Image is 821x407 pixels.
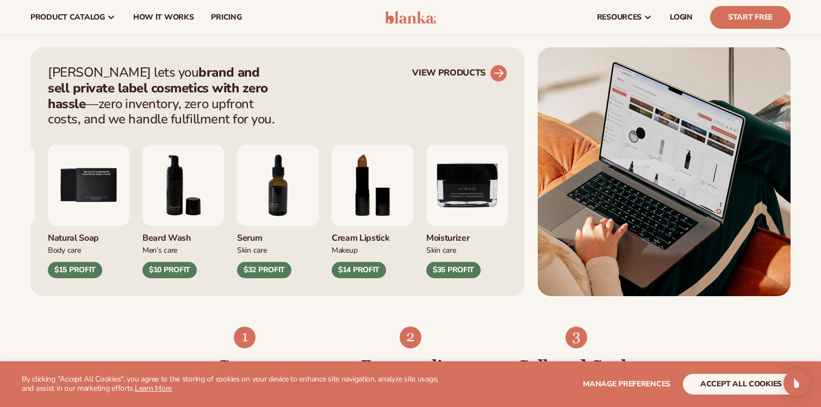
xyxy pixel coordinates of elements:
div: Natural Soap [48,226,129,244]
img: logo [385,11,437,24]
div: Serum [237,226,319,244]
div: Open Intercom Messenger [783,370,810,396]
span: Manage preferences [583,379,670,389]
div: 9 / 9 [426,145,508,278]
span: product catalog [30,13,105,22]
img: Collagen and retinol serum. [237,145,319,226]
div: 5 / 9 [48,145,129,278]
img: Shopify Image 9 [565,327,587,348]
div: Skin Care [237,244,319,255]
h3: Sell and Scale [515,357,637,381]
div: $15 PROFIT [48,262,102,278]
img: Moisturizer. [426,145,508,226]
a: Start Free [710,6,791,29]
p: [PERSON_NAME] lets you —zero inventory, zero upfront costs, and we handle fulfillment for you. [48,65,282,127]
span: resources [597,13,642,22]
div: $32 PROFIT [237,262,291,278]
div: $35 PROFIT [426,262,481,278]
img: Shopify Image 5 [538,47,791,296]
div: 6 / 9 [142,145,224,278]
a: VIEW PRODUCTS [412,65,507,82]
div: Beard Wash [142,226,224,244]
span: How It Works [133,13,194,22]
div: Makeup [332,244,413,255]
img: Foaming beard wash. [142,145,224,226]
button: Manage preferences [583,374,670,395]
span: pricing [211,13,241,22]
img: Shopify Image 7 [234,327,256,348]
div: Body Care [48,244,129,255]
h3: Curate [184,357,306,381]
p: By clicking "Accept All Cookies", you agree to the storing of cookies on your device to enhance s... [22,375,445,393]
img: Shopify Image 8 [400,327,421,348]
div: 7 / 9 [237,145,319,278]
div: Men’s Care [142,244,224,255]
a: Learn More [135,383,172,393]
div: $10 PROFIT [142,262,197,278]
div: Skin Care [426,244,508,255]
button: accept all cookies [683,374,799,395]
img: Luxury cream lipstick. [332,145,413,226]
strong: brand and sell private label cosmetics with zero hassle [48,64,268,112]
div: $14 PROFIT [332,262,386,278]
div: Cream Lipstick [332,226,413,244]
img: Nature bar of soap. [48,145,129,226]
div: 8 / 9 [332,145,413,278]
div: Moisturizer [426,226,508,244]
h3: Personalize [350,357,472,381]
span: LOGIN [670,13,693,22]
